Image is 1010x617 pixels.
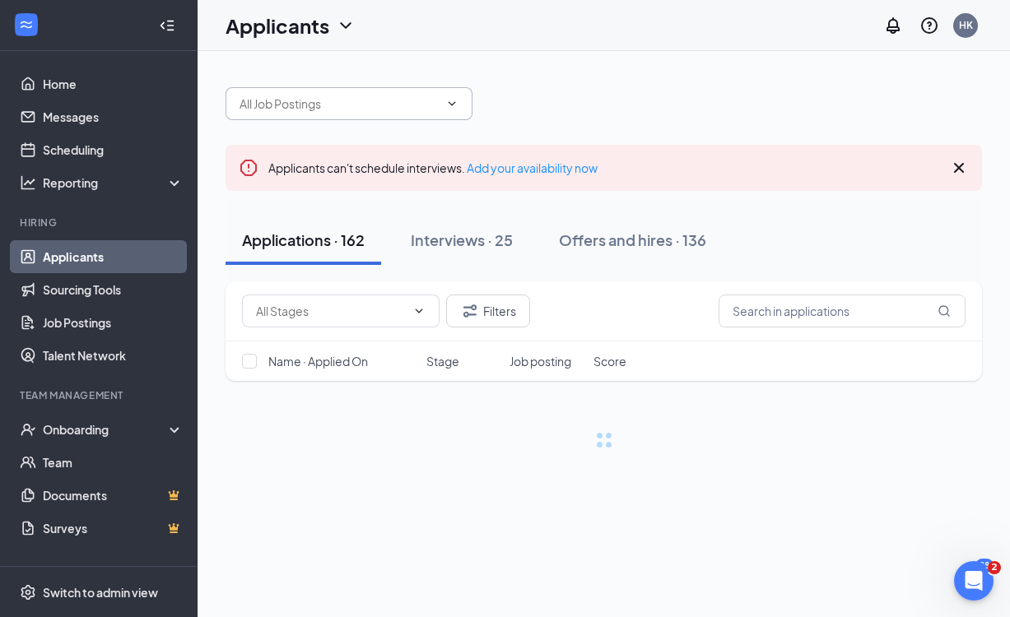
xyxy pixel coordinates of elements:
[883,16,903,35] svg: Notifications
[426,353,459,369] span: Stage
[559,230,706,250] div: Offers and hires · 136
[20,584,36,601] svg: Settings
[43,339,184,372] a: Talent Network
[510,353,571,369] span: Job posting
[43,446,184,479] a: Team
[43,584,158,601] div: Switch to admin view
[988,561,1001,574] span: 2
[268,353,368,369] span: Name · Applied On
[43,100,184,133] a: Messages
[159,17,175,34] svg: Collapse
[411,230,513,250] div: Interviews · 25
[43,174,184,191] div: Reporting
[593,353,626,369] span: Score
[43,306,184,339] a: Job Postings
[43,67,184,100] a: Home
[938,304,951,318] svg: MagnifyingGlass
[460,301,480,321] svg: Filter
[336,16,356,35] svg: ChevronDown
[412,304,426,318] svg: ChevronDown
[43,133,184,166] a: Scheduling
[18,16,35,33] svg: WorkstreamLogo
[239,158,258,178] svg: Error
[43,479,184,512] a: DocumentsCrown
[467,160,598,175] a: Add your availability now
[242,230,365,250] div: Applications · 162
[256,302,406,320] input: All Stages
[446,295,530,327] button: Filter Filters
[268,160,598,175] span: Applicants can't schedule interviews.
[226,12,329,39] h1: Applicants
[20,388,180,402] div: Team Management
[959,18,973,32] div: HK
[20,421,36,438] svg: UserCheck
[43,273,184,306] a: Sourcing Tools
[719,295,966,327] input: Search in applications
[240,95,439,113] input: All Job Postings
[20,216,180,230] div: Hiring
[954,561,994,601] iframe: Intercom live chat
[445,97,458,110] svg: ChevronDown
[949,158,969,178] svg: Cross
[20,174,36,191] svg: Analysis
[43,240,184,273] a: Applicants
[43,421,170,438] div: Onboarding
[975,559,994,573] div: 28
[43,512,184,545] a: SurveysCrown
[919,16,939,35] svg: QuestionInfo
